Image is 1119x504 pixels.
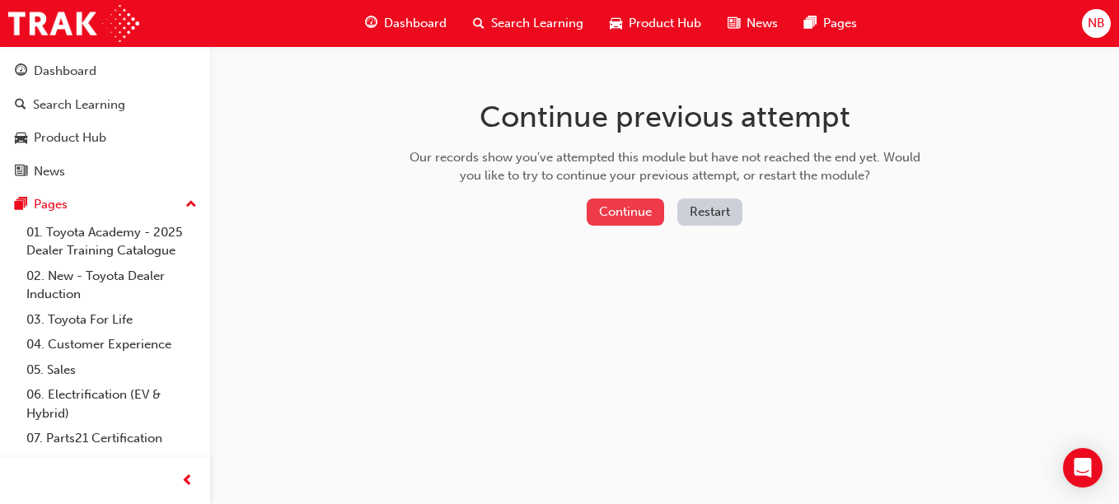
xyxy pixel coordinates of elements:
span: car-icon [610,13,622,34]
div: Our records show you've attempted this module but have not reached the end yet. Would you like to... [404,148,926,185]
a: 02. New - Toyota Dealer Induction [20,264,204,307]
span: Dashboard [384,14,447,33]
a: 08. Service Training [20,451,204,477]
span: up-icon [185,194,197,216]
a: Dashboard [7,56,204,86]
h1: Continue previous attempt [404,99,926,135]
span: search-icon [473,13,485,34]
div: Product Hub [34,128,106,147]
span: News [747,14,778,33]
span: pages-icon [804,13,817,34]
span: news-icon [728,13,740,34]
span: NB [1088,14,1105,33]
span: prev-icon [181,471,194,492]
a: 05. Sales [20,357,204,383]
a: Product Hub [7,123,204,153]
a: News [7,156,204,187]
a: news-iconNews [714,7,791,40]
a: 03. Toyota For Life [20,307,204,333]
span: guage-icon [15,64,27,79]
button: Restart [677,198,742,226]
a: 01. Toyota Academy - 2025 Dealer Training Catalogue [20,220,204,264]
a: car-iconProduct Hub [597,7,714,40]
span: car-icon [15,131,27,146]
img: Trak [8,5,139,42]
a: Search Learning [7,90,204,120]
a: 07. Parts21 Certification [20,426,204,451]
button: Pages [7,189,204,220]
div: Search Learning [33,96,125,114]
span: Pages [823,14,857,33]
a: pages-iconPages [791,7,870,40]
div: News [34,162,65,181]
span: pages-icon [15,198,27,212]
a: guage-iconDashboard [352,7,460,40]
a: 06. Electrification (EV & Hybrid) [20,382,204,426]
div: Open Intercom Messenger [1063,448,1103,488]
button: Continue [587,198,664,226]
div: Pages [34,195,68,214]
button: NB [1082,9,1111,38]
span: search-icon [15,98,26,113]
div: Dashboard [34,62,96,81]
a: search-iconSearch Learning [460,7,597,40]
button: DashboardSearch LearningProduct HubNews [7,53,204,189]
a: 04. Customer Experience [20,332,204,357]
span: guage-icon [365,13,377,34]
span: Product Hub [629,14,701,33]
span: Search Learning [491,14,583,33]
span: news-icon [15,165,27,180]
